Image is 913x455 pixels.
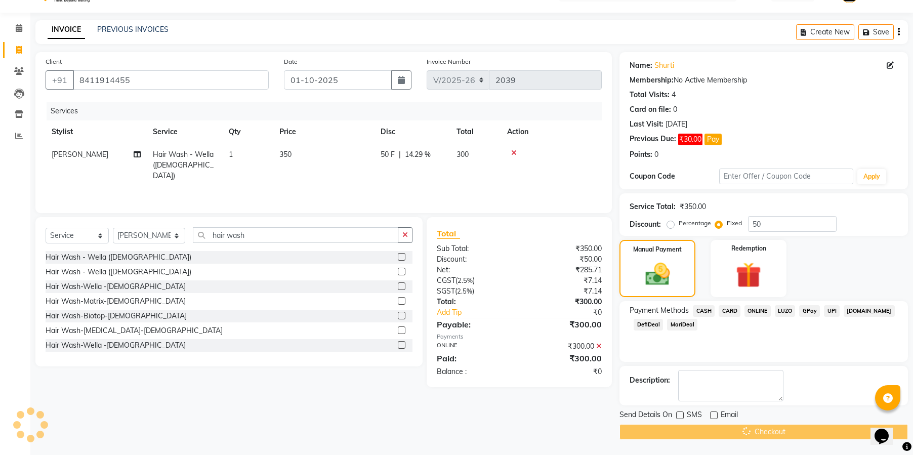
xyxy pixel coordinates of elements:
[46,340,186,351] div: Hair Wash-Wella -[DEMOGRAPHIC_DATA]
[46,325,223,336] div: Hair Wash-[MEDICAL_DATA]-[DEMOGRAPHIC_DATA]
[279,150,292,159] span: 350
[437,333,602,341] div: Payments
[46,296,186,307] div: Hair Wash-Matrix-[DEMOGRAPHIC_DATA]
[437,286,455,296] span: SGST
[630,201,676,212] div: Service Total:
[519,318,609,330] div: ₹300.00
[519,265,609,275] div: ₹285.71
[437,276,455,285] span: CGST
[630,134,676,145] div: Previous Due:
[687,409,702,422] span: SMS
[519,352,609,364] div: ₹300.00
[721,409,738,422] span: Email
[633,245,682,254] label: Manual Payment
[153,150,214,180] span: Hair Wash - Wella ([DEMOGRAPHIC_DATA])
[284,57,298,66] label: Date
[654,149,658,160] div: 0
[704,134,722,145] button: Pay
[775,305,796,317] span: LUZO
[630,119,663,130] div: Last Visit:
[429,275,519,286] div: ( )
[630,305,689,316] span: Payment Methods
[731,244,766,253] label: Redemption
[229,150,233,159] span: 1
[519,286,609,297] div: ₹7.14
[193,227,398,243] input: Search or Scan
[534,307,610,318] div: ₹0
[46,57,62,66] label: Client
[672,90,676,100] div: 4
[519,366,609,377] div: ₹0
[46,311,187,321] div: Hair Wash-Biotop-[DEMOGRAPHIC_DATA]
[375,120,450,143] th: Disc
[399,149,401,160] span: |
[679,219,711,228] label: Percentage
[429,243,519,254] div: Sub Total:
[427,57,471,66] label: Invoice Number
[796,24,854,40] button: Create New
[630,75,674,86] div: Membership:
[429,254,519,265] div: Discount:
[429,265,519,275] div: Net:
[630,149,652,160] div: Points:
[630,171,719,182] div: Coupon Code
[456,150,469,159] span: 300
[799,305,820,317] span: GPay
[666,119,687,130] div: [DATE]
[728,259,769,291] img: _gift.svg
[97,25,169,34] a: PREVIOUS INVOICES
[638,260,678,288] img: _cash.svg
[429,352,519,364] div: Paid:
[429,286,519,297] div: ( )
[429,341,519,352] div: ONLINE
[634,319,663,330] span: DefiDeal
[46,252,191,263] div: Hair Wash - Wella ([DEMOGRAPHIC_DATA])
[52,150,108,159] span: [PERSON_NAME]
[46,120,147,143] th: Stylist
[630,104,671,115] div: Card on file:
[273,120,375,143] th: Price
[673,104,677,115] div: 0
[46,281,186,292] div: Hair Wash-Wella -[DEMOGRAPHIC_DATA]
[693,305,715,317] span: CASH
[147,120,223,143] th: Service
[678,134,702,145] span: ₹30.00
[744,305,771,317] span: ONLINE
[429,307,534,318] a: Add Tip
[519,341,609,352] div: ₹300.00
[824,305,840,317] span: UPI
[46,267,191,277] div: Hair Wash - Wella ([DEMOGRAPHIC_DATA])
[46,70,74,90] button: +91
[654,60,674,71] a: Shurti
[858,24,894,40] button: Save
[519,275,609,286] div: ₹7.14
[519,297,609,307] div: ₹300.00
[501,120,602,143] th: Action
[719,305,740,317] span: CARD
[630,375,670,386] div: Description:
[680,201,706,212] div: ₹350.00
[619,409,672,422] span: Send Details On
[630,60,652,71] div: Name:
[519,254,609,265] div: ₹50.00
[727,219,742,228] label: Fixed
[405,149,431,160] span: 14.29 %
[47,102,609,120] div: Services
[630,219,661,230] div: Discount:
[48,21,85,39] a: INVOICE
[458,276,473,284] span: 2.5%
[73,70,269,90] input: Search by Name/Mobile/Email/Code
[429,366,519,377] div: Balance :
[381,149,395,160] span: 50 F
[719,169,853,184] input: Enter Offer / Coupon Code
[457,287,472,295] span: 2.5%
[429,318,519,330] div: Payable:
[870,415,903,445] iframe: chat widget
[630,75,898,86] div: No Active Membership
[667,319,697,330] span: MariDeal
[630,90,670,100] div: Total Visits:
[844,305,895,317] span: [DOMAIN_NAME]
[437,228,460,239] span: Total
[429,297,519,307] div: Total:
[223,120,273,143] th: Qty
